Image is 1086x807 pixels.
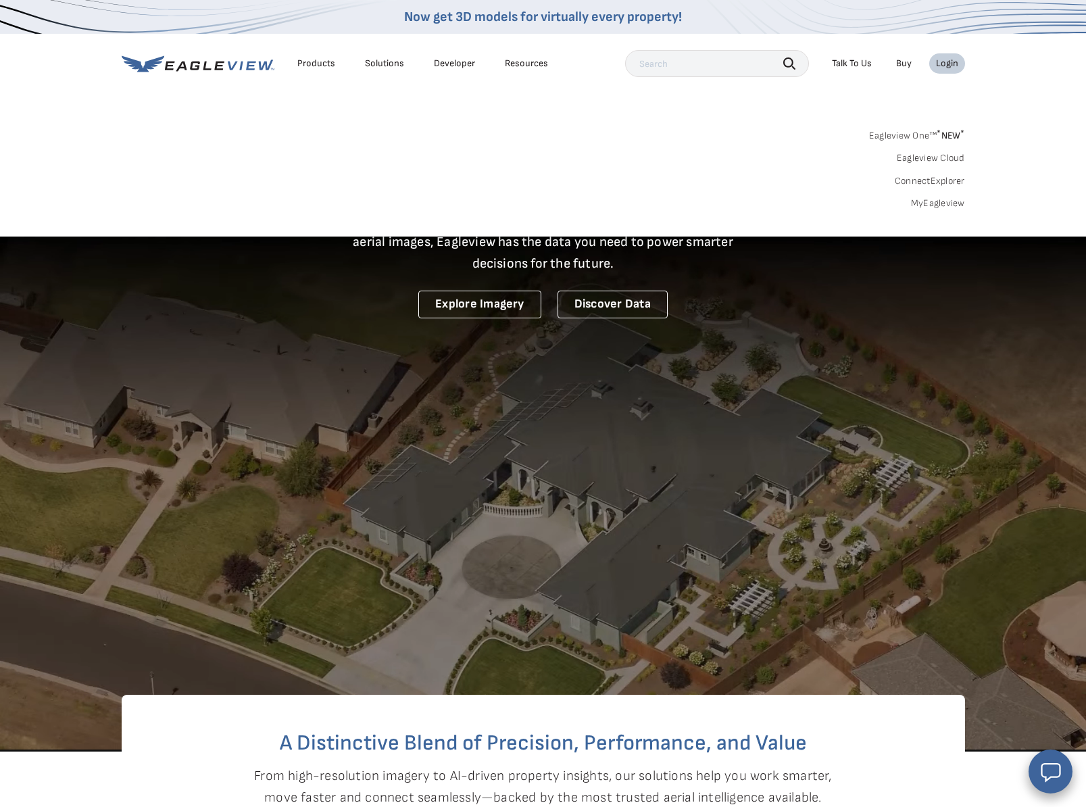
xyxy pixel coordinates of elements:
[505,57,548,70] div: Resources
[897,152,965,164] a: Eagleview Cloud
[297,57,335,70] div: Products
[1029,750,1072,793] button: Open chat window
[869,126,965,141] a: Eagleview One™*NEW*
[365,57,404,70] div: Solutions
[434,57,475,70] a: Developer
[337,210,750,274] p: A new era starts here. Built on more than 3.5 billion high-resolution aerial images, Eagleview ha...
[911,197,965,210] a: MyEagleview
[625,50,809,77] input: Search
[832,57,872,70] div: Talk To Us
[896,57,912,70] a: Buy
[936,57,958,70] div: Login
[895,175,965,187] a: ConnectExplorer
[558,291,668,318] a: Discover Data
[404,9,682,25] a: Now get 3D models for virtually every property!
[176,733,911,754] h2: A Distinctive Blend of Precision, Performance, and Value
[418,291,541,318] a: Explore Imagery
[937,130,964,141] span: NEW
